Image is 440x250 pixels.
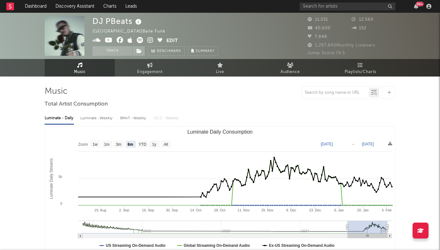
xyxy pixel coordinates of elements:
div: Luminate - Daily [45,113,74,124]
input: Search by song name or URL [302,90,369,95]
a: Audience [255,59,325,77]
text: 14. Oct [190,208,201,212]
span: Music [74,68,86,76]
a: Engagement [115,59,185,77]
span: Benchmark [157,48,181,55]
a: Music [45,59,115,77]
div: DJ PBeats [92,16,143,26]
text: 6m [128,142,133,147]
text: 11. Nov [238,208,250,212]
text: 19. Aug [94,208,106,212]
span: Audience [281,68,300,76]
div: Luminate - Weekly [80,113,114,124]
text: Global Streaming On-Demand Audio [184,243,250,248]
text: 16. Sep [142,208,154,212]
text: 1y [152,142,156,147]
span: 152 [352,26,366,30]
span: Engagement [137,68,163,76]
span: 12,560 [352,18,373,22]
text: Luminate Daily Consumption [187,129,253,135]
span: Playlists/Charts [345,68,376,76]
text: Zoom [78,142,88,147]
text: 6. Jan [334,208,344,212]
text: 2025 [381,229,388,233]
button: Summary [188,46,218,56]
text: 20. Jan [357,208,369,212]
text: 30. Sep [166,208,178,212]
div: BMAT - Weekly [120,113,147,124]
text: [DATE] [362,142,374,146]
span: 7,848 [308,35,327,39]
text: 23. Dec [309,208,321,212]
a: Benchmark [148,46,185,56]
span: 1,297,840 Monthly Listeners [308,43,375,48]
text: 9. Dec [286,208,297,212]
button: Track [92,46,132,56]
div: 99 + [416,2,424,6]
text: 0 [60,202,62,205]
text: YTD [139,142,146,147]
text: 3m [116,142,121,147]
text: 1m [104,142,110,147]
button: Edit [166,37,178,45]
text: 28. Oct [214,208,225,212]
text: → [351,142,355,146]
span: 11,531 [308,18,328,22]
a: Playlists/Charts [325,59,395,77]
span: Live [216,68,224,76]
span: Total Artist Consumption [45,100,108,108]
div: [GEOGRAPHIC_DATA] | Baile Funk [92,28,173,35]
text: 2. Sep [119,208,129,212]
text: US Streaming On-Demand Audio [106,243,165,248]
text: 25. Nov [261,208,274,212]
button: 99+ [414,4,418,9]
a: Live [185,59,255,77]
text: [DATE] [321,142,333,146]
span: 40,600 [308,26,331,30]
text: Ex-US Streaming On-Demand Audio [269,243,335,248]
span: Jump Score: 74.5 [308,51,345,55]
text: All [164,142,168,147]
input: Search for artists [300,3,395,11]
text: 3. Feb [382,208,392,212]
text: Luminate Daily Streams [49,158,54,199]
text: 5k [58,175,62,179]
span: Summary [196,49,215,53]
text: 1w [93,142,98,147]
